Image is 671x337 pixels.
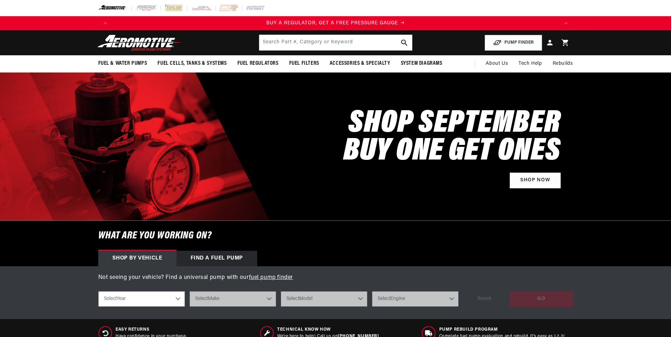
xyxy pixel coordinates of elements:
button: Translation missing: en.sections.announcements.previous_announcement [98,16,112,30]
span: System Diagrams [401,60,442,67]
span: Accessories & Specialty [330,60,390,67]
button: search button [397,35,412,50]
div: 1 of 4 [112,19,559,27]
img: Aeromotive [95,35,184,51]
button: PUMP FINDER [485,35,542,51]
p: Not seeing your vehicle? Find a universal pump with our [98,273,573,282]
summary: System Diagrams [396,55,448,72]
span: Fuel Filters [289,60,319,67]
span: Fuel & Water Pumps [98,60,147,67]
summary: Fuel Regulators [232,55,284,72]
summary: Fuel Filters [284,55,324,72]
summary: Accessories & Specialty [324,55,396,72]
div: Find a Fuel Pump [176,251,257,266]
summary: Fuel & Water Pumps [93,55,153,72]
a: Shop Now [510,173,561,188]
a: BUY A REGULATOR, GET A FREE PRESSURE GAUGE [112,19,559,27]
button: Translation missing: en.sections.announcements.next_announcement [559,16,573,30]
span: BUY A REGULATOR, GET A FREE PRESSURE GAUGE [266,20,398,26]
select: Year [98,291,185,307]
span: Fuel Regulators [237,60,279,67]
span: Rebuilds [553,60,573,68]
div: Shop by vehicle [98,251,176,266]
select: Model [281,291,367,307]
select: Make [190,291,276,307]
a: About Us [480,55,513,72]
summary: Rebuilds [547,55,578,72]
h2: SHOP SEPTEMBER BUY ONE GET ONES [343,110,561,166]
span: Technical Know How [277,327,379,333]
span: Easy Returns [116,327,187,333]
summary: Tech Help [513,55,547,72]
span: About Us [486,61,508,66]
summary: Fuel Cells, Tanks & Systems [152,55,232,72]
a: fuel pump finder [249,275,293,280]
h6: What are you working on? [81,221,591,251]
span: Fuel Cells, Tanks & Systems [157,60,226,67]
span: Pump Rebuild program [439,327,565,333]
div: Announcement [112,19,559,27]
input: Search by Part Number, Category or Keyword [259,35,412,50]
span: Tech Help [518,60,542,68]
slideshow-component: Translation missing: en.sections.announcements.announcement_bar [81,16,591,30]
select: Engine [372,291,459,307]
